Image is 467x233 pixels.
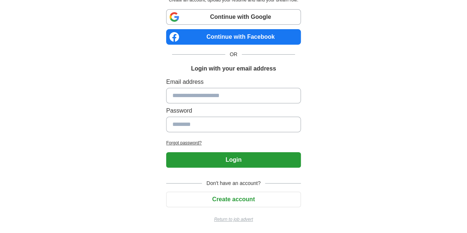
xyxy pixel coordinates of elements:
[225,51,242,58] span: OR
[166,192,301,207] button: Create account
[166,140,301,146] a: Forgot password?
[166,152,301,168] button: Login
[166,196,301,202] a: Create account
[191,64,276,73] h1: Login with your email address
[166,216,301,223] a: Return to job advert
[166,29,301,45] a: Continue with Facebook
[166,106,301,115] label: Password
[166,78,301,86] label: Email address
[166,9,301,25] a: Continue with Google
[202,179,265,187] span: Don't have an account?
